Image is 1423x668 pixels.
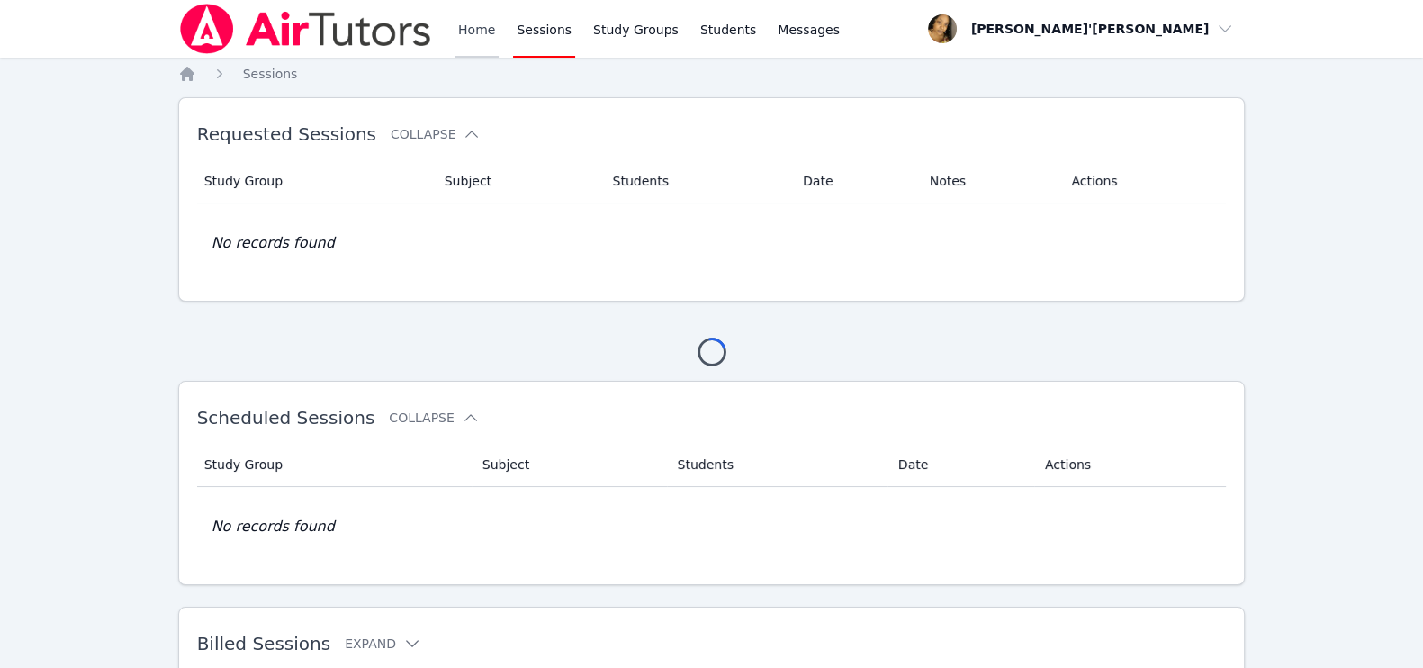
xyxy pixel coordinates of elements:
th: Actions [1060,159,1226,203]
th: Subject [434,159,602,203]
th: Subject [472,443,667,487]
th: Actions [1034,443,1226,487]
th: Date [887,443,1034,487]
button: Collapse [389,409,479,427]
button: Collapse [391,125,481,143]
img: Air Tutors [178,4,433,54]
th: Students [667,443,887,487]
button: Expand [345,635,421,653]
span: Requested Sessions [197,123,376,145]
span: Messages [778,21,840,39]
th: Students [602,159,792,203]
td: No records found [197,203,1227,283]
span: Scheduled Sessions [197,407,375,429]
th: Date [792,159,919,203]
nav: Breadcrumb [178,65,1246,83]
a: Sessions [243,65,298,83]
span: Sessions [243,67,298,81]
span: Billed Sessions [197,633,330,654]
td: No records found [197,487,1227,566]
th: Study Group [197,159,434,203]
th: Notes [919,159,1061,203]
th: Study Group [197,443,472,487]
